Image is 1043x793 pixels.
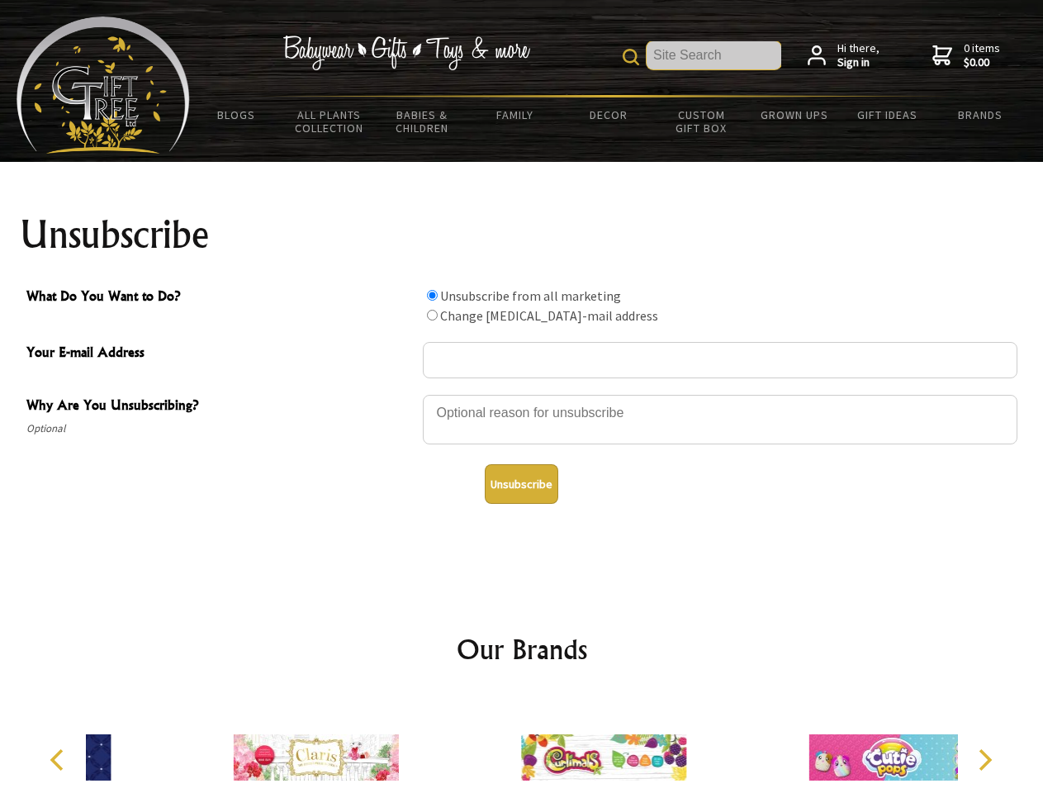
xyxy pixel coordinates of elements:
a: Babies & Children [376,97,469,145]
input: What Do You Want to Do? [427,310,438,321]
strong: $0.00 [964,55,1000,70]
a: Grown Ups [747,97,841,132]
img: product search [623,49,639,65]
a: BLOGS [190,97,283,132]
span: Optional [26,419,415,439]
a: Custom Gift Box [655,97,748,145]
h1: Unsubscribe [20,215,1024,254]
span: 0 items [964,40,1000,70]
h2: Our Brands [33,629,1011,669]
a: Hi there,Sign in [808,41,879,70]
label: Unsubscribe from all marketing [440,287,621,304]
span: Why Are You Unsubscribing? [26,395,415,419]
span: Your E-mail Address [26,342,415,366]
textarea: Why Are You Unsubscribing? [423,395,1017,444]
a: Gift Ideas [841,97,934,132]
a: Brands [934,97,1027,132]
input: Site Search [647,41,781,69]
span: What Do You Want to Do? [26,286,415,310]
button: Previous [41,742,78,778]
strong: Sign in [837,55,879,70]
label: Change [MEDICAL_DATA]-mail address [440,307,658,324]
input: Your E-mail Address [423,342,1017,378]
a: Family [469,97,562,132]
button: Unsubscribe [485,464,558,504]
img: Babyware - Gifts - Toys and more... [17,17,190,154]
span: Hi there, [837,41,879,70]
a: 0 items$0.00 [932,41,1000,70]
a: All Plants Collection [283,97,377,145]
img: Babywear - Gifts - Toys & more [282,36,530,70]
input: What Do You Want to Do? [427,290,438,301]
a: Decor [562,97,655,132]
button: Next [966,742,1003,778]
